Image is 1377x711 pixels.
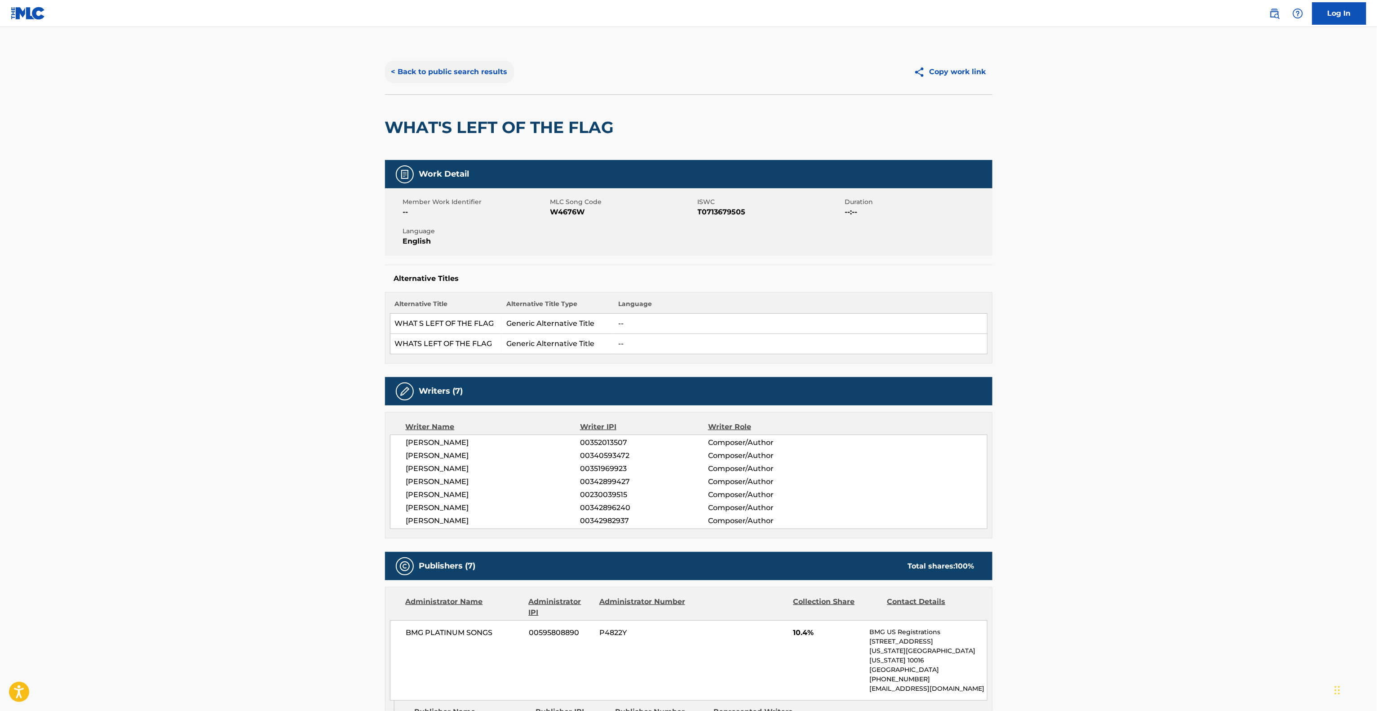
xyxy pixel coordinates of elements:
[385,61,514,83] button: < Back to public search results
[385,117,619,138] h2: WHAT'S LEFT OF THE FLAG
[390,299,502,314] th: Alternative Title
[580,515,708,526] span: 00342982937
[1332,668,1377,711] iframe: Chat Widget
[403,236,548,247] span: English
[580,422,708,432] div: Writer IPI
[406,437,580,448] span: [PERSON_NAME]
[708,450,824,461] span: Composer/Author
[419,169,469,179] h5: Work Detail
[614,334,987,354] td: --
[406,515,580,526] span: [PERSON_NAME]
[390,334,502,354] td: WHATS LEFT OF THE FLAG
[529,596,593,618] div: Administrator IPI
[406,502,580,513] span: [PERSON_NAME]
[708,422,824,432] div: Writer Role
[406,476,580,487] span: [PERSON_NAME]
[914,67,930,78] img: Copy work link
[406,489,580,500] span: [PERSON_NAME]
[403,207,548,218] span: --
[1293,8,1303,19] img: help
[419,386,463,396] h5: Writers (7)
[403,227,548,236] span: Language
[399,169,410,180] img: Work Detail
[599,596,686,618] div: Administrator Number
[403,197,548,207] span: Member Work Identifier
[1289,4,1307,22] div: Help
[406,463,580,474] span: [PERSON_NAME]
[708,437,824,448] span: Composer/Author
[580,450,708,461] span: 00340593472
[698,197,843,207] span: ISWC
[599,627,686,638] span: P4822Y
[11,7,45,20] img: MLC Logo
[614,299,987,314] th: Language
[406,627,522,638] span: BMG PLATINUM SONGS
[399,386,410,397] img: Writers
[708,463,824,474] span: Composer/Author
[869,684,987,693] p: [EMAIL_ADDRESS][DOMAIN_NAME]
[708,476,824,487] span: Composer/Author
[1266,4,1284,22] a: Public Search
[708,502,824,513] span: Composer/Author
[550,197,695,207] span: MLC Song Code
[869,646,987,665] p: [US_STATE][GEOGRAPHIC_DATA][US_STATE] 10016
[869,675,987,684] p: [PHONE_NUMBER]
[869,665,987,675] p: [GEOGRAPHIC_DATA]
[580,489,708,500] span: 00230039515
[708,489,824,500] span: Composer/Author
[908,61,992,83] button: Copy work link
[399,561,410,572] img: Publishers
[580,476,708,487] span: 00342899427
[845,207,990,218] span: --:--
[502,314,614,334] td: Generic Alternative Title
[887,596,974,618] div: Contact Details
[406,596,522,618] div: Administrator Name
[406,422,580,432] div: Writer Name
[550,207,695,218] span: W4676W
[1312,2,1366,25] a: Log In
[406,450,580,461] span: [PERSON_NAME]
[529,627,593,638] span: 00595808890
[419,561,476,571] h5: Publishers (7)
[956,562,974,570] span: 100 %
[869,627,987,637] p: BMG US Registrations
[614,314,987,334] td: --
[580,502,708,513] span: 00342896240
[580,437,708,448] span: 00352013507
[390,314,502,334] td: WHAT S LEFT OF THE FLAG
[845,197,990,207] span: Duration
[502,334,614,354] td: Generic Alternative Title
[394,274,983,283] h5: Alternative Titles
[908,561,974,572] div: Total shares:
[793,596,880,618] div: Collection Share
[580,463,708,474] span: 00351969923
[1269,8,1280,19] img: search
[502,299,614,314] th: Alternative Title Type
[793,627,863,638] span: 10.4%
[1335,677,1340,704] div: Drag
[869,637,987,646] p: [STREET_ADDRESS]
[698,207,843,218] span: T0713679505
[708,515,824,526] span: Composer/Author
